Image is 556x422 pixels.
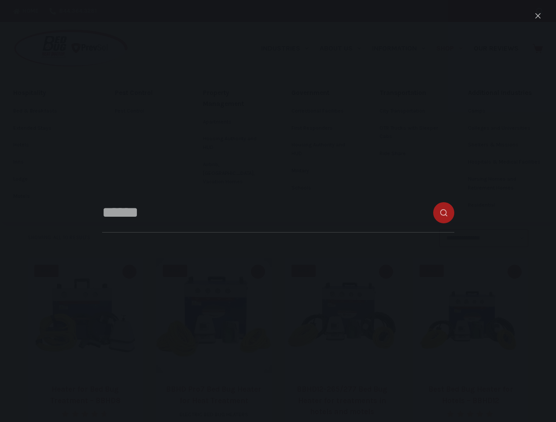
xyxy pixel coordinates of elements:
a: Heater for Bed Bug Treatment – BBHD8 [50,385,121,405]
a: First Responders [291,120,353,137]
a: Government [291,84,353,102]
a: Schools [291,180,353,196]
a: Apartments [203,114,265,131]
a: Hospitality [13,84,88,102]
a: Best Bed Bug Heater for Hotels - BBHD12 [413,258,528,373]
a: BBHD Pro7 Bed Bug Heater for Heat Treatment [166,385,261,405]
a: Pest Control [115,84,177,102]
a: Motels [13,188,88,205]
p: Showing all 10 results [28,234,90,242]
a: Nursing Homes and Retirement Homes [468,171,543,196]
a: Correctional Facilities [291,103,353,120]
a: Industries [255,22,314,75]
a: Pest Control [115,103,177,120]
span: SALE [34,265,59,277]
span: SALE [163,265,187,277]
a: BBHD Pro7 Bed Bug Heater for Heat Treatment [156,258,272,373]
a: Hotels [13,137,88,153]
a: Property Management [203,84,265,113]
a: Shelters & Missions [468,137,543,153]
a: City Transportation [379,103,441,120]
a: Camps [468,103,543,120]
a: Military [291,163,353,179]
a: About Us [314,22,366,75]
a: Shop [431,22,468,75]
a: Transportation [379,84,441,102]
a: Information [367,22,431,75]
a: Additional Industries [468,84,543,102]
button: Quick view toggle [379,265,393,279]
button: Open LiveChat chat widget [7,4,33,30]
div: Rated 4.67 out of 5 [62,411,109,417]
span: SALE [420,265,444,277]
button: Search [536,8,543,15]
a: BBHD12-265/277 Bed Bug Heater for treatments in hotels and motels [285,258,400,373]
a: Hospitals & Medical Facilities [468,154,543,171]
div: Rated 5.00 out of 5 [447,411,494,417]
a: Lodge [13,171,88,188]
a: Our Reviews [468,22,524,75]
button: Quick view toggle [122,265,136,279]
img: Prevsol/Bed Bug Heat Doctor [13,29,129,68]
a: OTR Trucks with Sleeper Cabs [379,120,441,146]
a: Colleges and Universities [468,120,543,137]
a: Ride Share [379,146,441,162]
select: Shop order [439,229,528,247]
a: Electric Bed Bug Heaters [180,411,248,418]
a: Bed & Breakfasts [13,103,88,120]
a: Best Bed Bug Heater for Hotels – BBHD12 [428,385,513,405]
a: Heater for Bed Bug Treatment - BBHD8 [28,258,143,373]
a: Extended Stays [13,120,88,137]
a: Inns [13,154,88,171]
a: Housing Authority and HUD [203,131,265,156]
a: Residential [468,197,543,214]
a: BBHD12-265/277 Bed Bug Heater for treatments in hotels and motels [297,385,387,416]
nav: Primary [255,22,524,75]
a: Housing Authority and HUD [291,137,353,162]
button: Quick view toggle [508,265,522,279]
span: SALE [291,265,316,277]
button: Quick view toggle [251,265,265,279]
a: Airbnb, [GEOGRAPHIC_DATA], Vacation Homes [203,156,265,190]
